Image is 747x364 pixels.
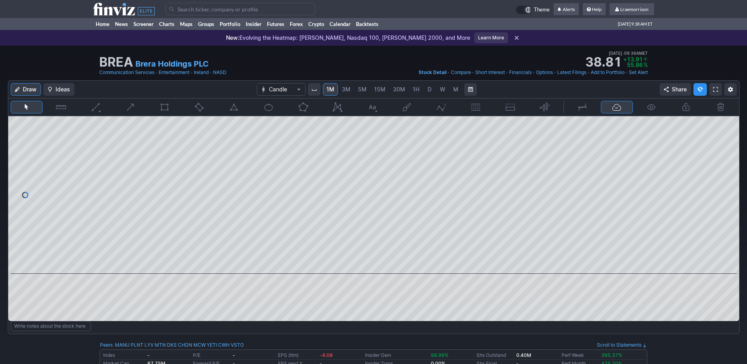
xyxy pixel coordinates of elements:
[601,352,622,358] span: 395.37%
[155,341,166,349] a: MTN
[693,83,707,96] button: Explore new features
[178,341,192,349] a: CHDN
[475,69,505,76] a: Short Interest
[506,69,508,76] span: •
[449,83,462,96] a: M
[583,3,606,16] a: Help
[100,341,244,349] div: :
[195,18,217,30] a: Groups
[529,101,561,113] button: Anchored VWAP
[536,69,553,76] a: Options
[554,69,556,76] span: •
[625,69,628,76] span: •
[363,351,429,360] td: Insider Own
[709,83,722,96] a: Fullscreen
[627,61,643,68] span: 55.86
[389,83,409,96] a: 30M
[217,18,243,30] a: Portfolio
[264,18,287,30] a: Futures
[183,101,215,113] button: Rotated rectangle
[534,6,550,14] span: Theme
[323,83,338,96] a: 1M
[704,101,737,113] button: Remove all autosaved drawings
[391,101,423,113] button: Brush
[226,34,470,42] p: Evolving the Heatmap: [PERSON_NAME], Nasdaq 100, [PERSON_NAME] 2000, and More
[425,101,458,113] button: Elliott waves
[554,3,579,16] a: Alerts
[643,61,648,68] span: %
[423,83,436,96] a: D
[393,86,405,93] span: 30M
[436,83,449,96] a: W
[287,101,319,113] button: Polygon
[257,83,306,96] button: Chart Type
[226,34,239,41] span: New:
[724,83,737,96] button: Chart Settings
[629,69,648,76] a: Set Alert
[494,101,526,113] button: Position
[557,69,586,75] span: Latest Filings
[320,352,333,358] span: -4.08
[11,101,43,113] button: Mouse
[356,101,388,113] button: Text
[252,101,285,113] button: Ellipse
[413,86,419,93] span: 1H
[472,69,475,76] span: •
[308,83,321,96] button: Interval
[191,351,231,360] td: P/E
[509,69,532,76] a: Financials
[585,56,622,69] strong: 38.81
[428,86,432,93] span: D
[131,18,156,30] a: Screener
[287,18,306,30] a: Forex
[566,101,599,113] button: Drawing mode: Single
[45,101,77,113] button: Measure
[194,69,209,76] a: Ireland
[620,6,649,12] span: Lraemorrison
[156,18,177,30] a: Charts
[597,342,647,348] a: Scroll to Statements
[475,351,515,360] td: Shs Outstand
[190,69,193,76] span: •
[99,56,133,69] h1: BREA
[635,101,667,113] button: Hide drawings
[532,69,535,76] span: •
[672,85,687,93] span: Share
[112,18,131,30] a: News
[516,6,550,14] a: Theme
[440,86,445,93] span: W
[557,69,586,76] a: Latest Filings
[342,86,350,93] span: 3M
[233,352,235,358] b: -
[610,3,654,16] a: Lraemorrison
[419,69,447,75] span: Stock Detail
[670,101,702,113] button: Lock drawings
[145,341,154,349] a: LYV
[587,69,590,76] span: •
[327,18,353,30] a: Calendar
[447,69,450,76] span: •
[193,341,206,349] a: MCW
[374,86,386,93] span: 15M
[155,69,158,76] span: •
[451,69,471,76] a: Compare
[516,352,531,358] b: 0.40M
[460,101,492,113] button: Fibonacci retracements
[321,101,354,113] button: XABCD
[99,69,154,76] a: Communication Services
[213,69,226,76] a: NASD
[218,101,250,113] button: Triangle
[177,18,195,30] a: Maps
[353,18,381,30] a: Backtests
[269,85,293,93] span: Candle
[159,69,189,76] a: Entertainment
[306,18,327,30] a: Crypto
[623,56,643,63] span: +13.91
[618,18,652,30] span: [DATE] 9:38 AM ET
[80,101,112,113] button: Line
[243,18,264,30] a: Insider
[609,50,648,57] span: [DATE] 09:36AM ET
[464,83,477,96] button: Range
[474,32,508,43] a: Learn More
[358,86,367,93] span: 5M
